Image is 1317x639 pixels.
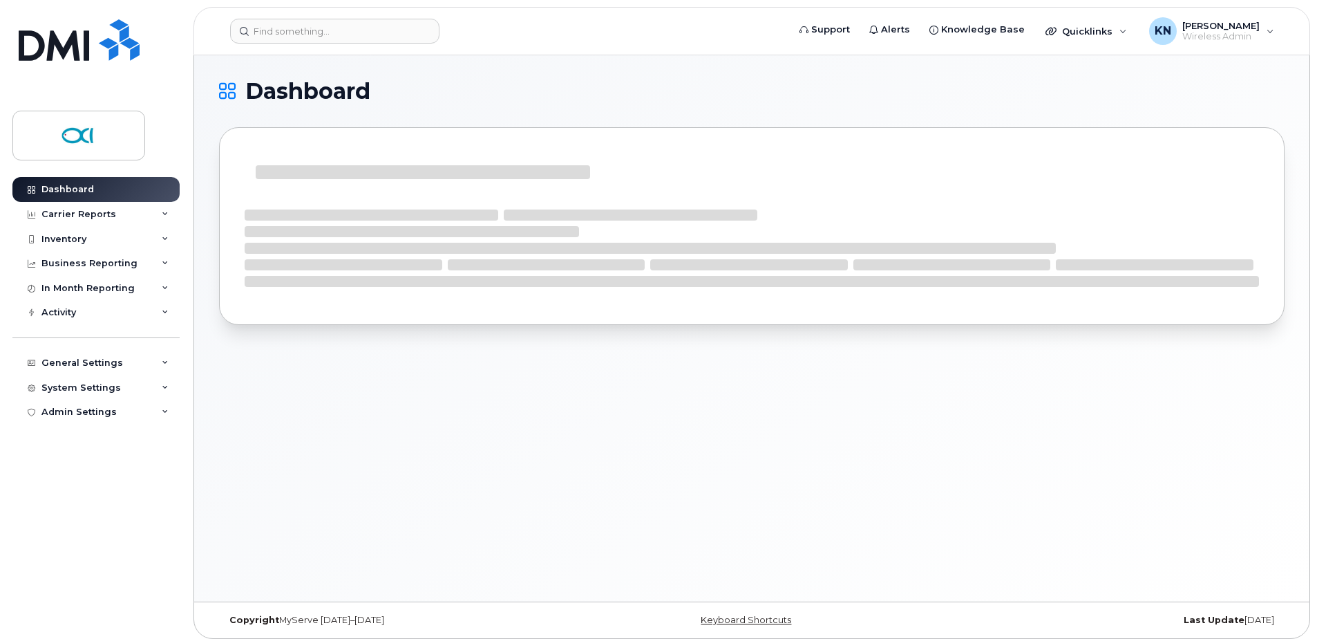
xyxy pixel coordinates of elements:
[229,615,279,625] strong: Copyright
[929,615,1285,626] div: [DATE]
[701,615,791,625] a: Keyboard Shortcuts
[219,615,574,626] div: MyServe [DATE]–[DATE]
[245,81,370,102] span: Dashboard
[1184,615,1244,625] strong: Last Update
